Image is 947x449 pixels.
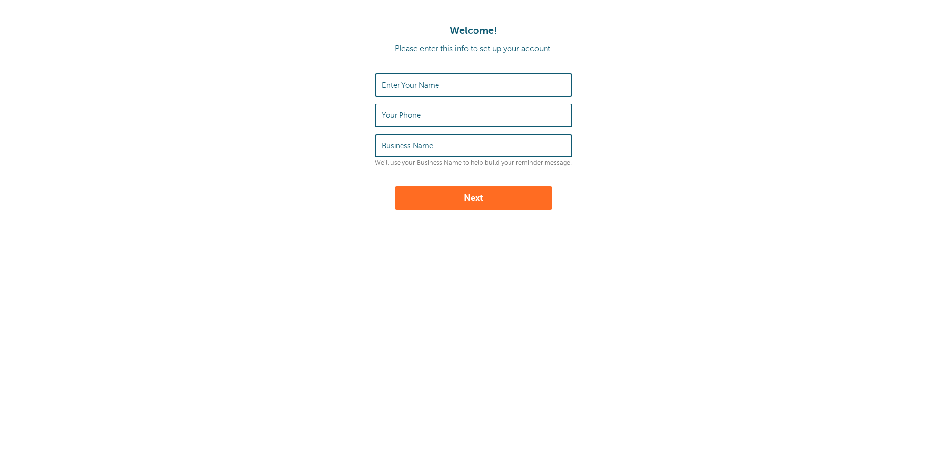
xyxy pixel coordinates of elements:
p: We'll use your Business Name to help build your reminder message. [375,159,572,167]
p: Please enter this info to set up your account. [10,44,937,54]
h1: Welcome! [10,25,937,36]
label: Your Phone [382,111,421,120]
label: Enter Your Name [382,81,439,90]
button: Next [395,186,552,210]
label: Business Name [382,141,433,150]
